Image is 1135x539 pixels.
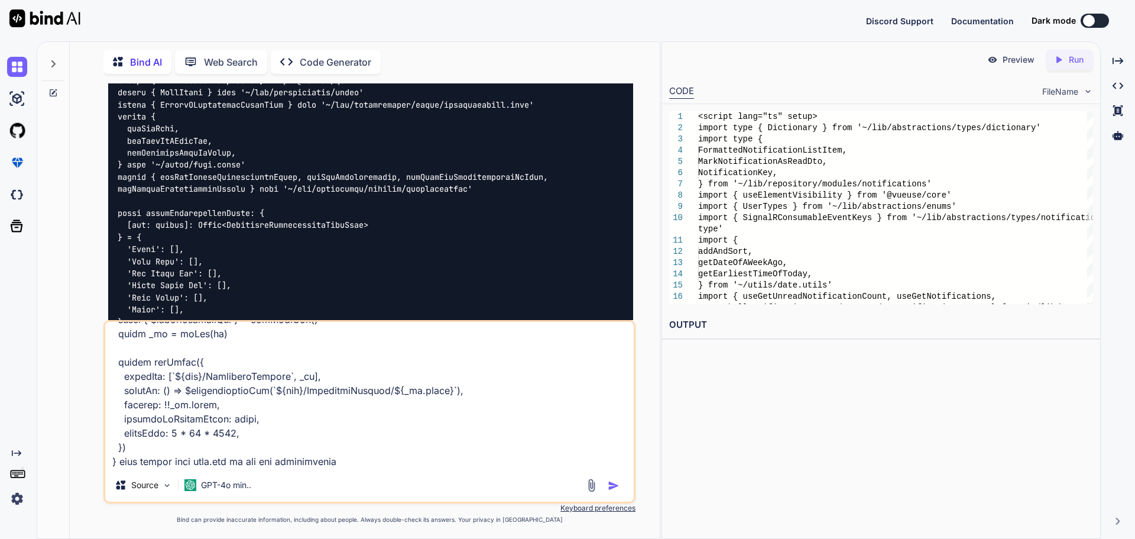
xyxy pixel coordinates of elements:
img: settings [7,489,27,509]
div: 5 [669,156,683,167]
span: getEarliestTimeOfToday, [698,269,812,279]
div: 4 [669,145,683,156]
button: Documentation [951,15,1014,27]
div: 14 [669,269,683,280]
p: Bind AI [130,55,162,69]
span: import { [698,235,738,245]
div: 16 [669,291,683,302]
span: type' [698,224,723,234]
p: GPT-4o min.. [201,479,251,491]
span: Dark mode [1032,15,1076,27]
div: 2 [669,122,683,134]
p: Web Search [204,55,258,69]
div: 15 [669,280,683,291]
div: 8 [669,190,683,201]
p: Bind can provide inaccurate information, including about people. Always double-check its answers.... [103,515,635,524]
p: Run [1069,54,1084,66]
button: Discord Support [866,15,933,27]
span: MarkNotificationAsReadDto, [698,157,827,166]
textarea: lore ips dol sitametconse adip elit seddoeiu tempor inci { UtlaboreeTdoloremagnaa } enim '~/admin... [105,322,634,469]
p: Keyboard preferences [103,504,635,513]
span: ' [946,191,951,200]
span: Discord Support [866,16,933,26]
p: Code Generator [300,55,371,69]
div: 10 [669,212,683,224]
span: import { UserTypes } from '~/lib/abstractions/enum [698,202,946,211]
img: attachment [585,479,598,492]
img: ai-studio [7,89,27,109]
div: 7 [669,179,683,190]
span: onStatus } from '~/lib/repository/ [946,303,1115,312]
img: Pick Models [162,480,172,490]
span: addAndSort, [698,247,753,256]
span: s/types/dictionary' [946,123,1041,133]
img: GPT-4o mini [184,479,196,491]
div: 12 [669,246,683,257]
span: import { useElementVisibility } from '@vueuse/core [698,191,946,200]
img: icon [608,480,620,492]
img: darkCloudIdeIcon [7,185,27,205]
span: fications, [946,292,996,301]
div: 11 [669,235,683,246]
span: import type { [698,134,763,144]
span: abstractions/types/notifications. [946,213,1110,222]
img: premium [7,153,27,173]
span: NotificationKey, [698,168,777,177]
span: import { useGetUnreadNotificationCount, useGetNoti [698,292,946,301]
span: import { SignalRConsumableEventKeys } from '~/lib/ [698,213,946,222]
img: githubLight [7,121,27,141]
div: 1 [669,111,683,122]
span: useMarkAllNotificationsAsRead, useUpdateNotificati [698,303,946,312]
img: preview [987,54,998,65]
div: 3 [669,134,683,145]
div: 6 [669,167,683,179]
span: import type { Dictionary } from '~/lib/abstraction [698,123,946,133]
span: <script lang="ts" setup> [698,112,818,121]
img: Bind AI [9,9,80,27]
span: getDateOfAWeekAgo, [698,258,787,267]
div: 13 [669,257,683,269]
div: CODE [669,85,694,99]
img: chevron down [1083,86,1093,96]
span: FileName [1042,86,1078,98]
span: s' [946,202,956,211]
span: } from '~/utils/date.utils' [698,280,832,290]
h2: OUTPUT [662,311,1100,339]
span: Documentation [951,16,1014,26]
div: 9 [669,201,683,212]
p: Preview [1003,54,1035,66]
img: chat [7,57,27,77]
p: Source [131,479,158,491]
span: } from '~/lib/repository/modules/notifications' [698,179,932,189]
span: FormattedNotificationListItem, [698,146,847,155]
